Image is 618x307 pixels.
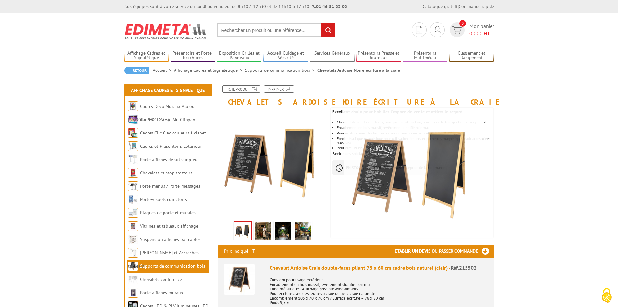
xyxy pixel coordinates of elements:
[264,85,294,93] a: Imprimer
[128,221,138,231] img: Vitrines et tableaux affichage
[263,50,308,61] a: Accueil Guidage et Sécurité
[128,250,199,269] a: [PERSON_NAME] et Accroches tableaux
[124,67,149,74] a: Retour
[469,30,494,37] span: € HT
[448,22,494,37] a: devis rapide 0 Mon panier 0,00€ HT
[140,237,200,242] a: Suspension affiches par câbles
[140,197,187,202] a: Porte-visuels comptoirs
[459,4,494,9] a: Commande rapide
[140,263,205,269] a: Supports de communication bois
[153,67,174,73] a: Accueil
[128,275,138,284] img: Chevalets conférence
[140,183,200,189] a: Porte-menus / Porte-messages
[140,170,192,176] a: Chevalets et stop trottoirs
[124,3,347,10] div: Nos équipes sont à votre service du lundi au vendredi de 8h30 à 12h30 et de 13h30 à 17h30
[128,128,138,138] img: Cadres Clic-Clac couleurs à clapet
[317,67,400,73] li: Chevalets Ardoise Noire écriture à la craie
[344,107,482,245] img: chevalet_ardoise_craie_double-faces_pliant_120x60cm_cadre_bois_naturel_215509_78x60cm_215502.png
[140,290,183,296] a: Porte-affiches muraux
[469,30,479,37] span: 0,00
[234,222,251,242] img: chevalet_ardoise_craie_double-faces_pliant_120x60cm_cadre_bois_naturel_215509_78x60cm_215502.png
[140,276,182,282] a: Chevalets conférence
[140,143,201,149] a: Cadres et Présentoirs Extérieur
[310,50,355,61] a: Services Généraux
[140,130,206,136] a: Cadres Clic-Clac couleurs à clapet
[224,264,255,295] img: Chevalet Ardoise Craie double-faces pliant 78 x 60 cm cadre bois naturel (clair)
[449,50,494,61] a: Classement et Rangement
[140,157,197,162] a: Porte-affiches de sol sur pied
[128,155,138,164] img: Porte-affiches de sol sur pied
[321,23,335,37] input: rechercher
[356,50,401,61] a: Présentoirs Presse et Journaux
[222,85,260,93] a: Fiche produit
[434,26,441,34] img: devis rapide
[140,210,196,216] a: Plaques de porte et murales
[452,26,462,34] img: devis rapide
[128,168,138,178] img: Chevalets et stop trottoirs
[128,288,138,298] img: Porte-affiches muraux
[451,264,477,271] span: Réf.215502
[128,141,138,151] img: Cadres et Présentoirs Extérieur
[416,26,422,34] img: devis rapide
[140,223,198,229] a: Vitrines et tableaux affichage
[295,222,311,242] img: 215509_chevalet_ardoise_craie_tableau_noir-mise_en_scene.jpg
[128,195,138,204] img: Porte-visuels comptoirs
[128,235,138,244] img: Suspension affiches par câbles
[218,109,328,219] img: chevalet_ardoise_craie_double-faces_pliant_120x60cm_cadre_bois_naturel_215509_78x60cm_215502.png
[270,264,488,272] div: Chevalet Ardoise Craie double-faces pliant 78 x 60 cm cadre bois naturel (clair) -
[128,181,138,191] img: Porte-menus / Porte-messages
[128,208,138,218] img: Plaques de porte et murales
[332,106,499,181] div: Fabrications spéciales, nous consulter
[403,50,448,61] a: Présentoirs Multimédia
[469,22,494,37] span: Mon panier
[459,20,466,27] span: 0
[275,222,291,242] img: 215509_chevalet_ardoise_craie_tableau_noir.jpg
[174,67,245,73] a: Affichage Cadres et Signalétique
[140,117,197,122] a: Cadres Clic-Clac Alu Clippant
[217,50,262,61] a: Exposition Grilles et Panneaux
[395,245,494,258] h3: Etablir un devis ou passer commande
[595,285,618,307] button: Cookies (fenêtre modale)
[599,288,615,304] img: Cookies (fenêtre modale)
[124,19,207,44] img: Edimeta
[128,101,138,111] img: Cadres Deco Muraux Alu ou Bois
[128,103,195,122] a: Cadres Deco Muraux Alu ou [GEOGRAPHIC_DATA]
[224,245,255,258] p: Prix indiqué HT
[245,67,317,73] a: Supports de communication bois
[217,23,335,37] input: Rechercher un produit ou une référence...
[270,273,488,305] p: Convient pour usage extérieur Encadrement en bois massif, revêtement stratifié noir mat. Fond mét...
[423,3,494,10] div: |
[255,222,271,242] img: 215502_chevalet_ardoise_craie_tableau_noir-2.jpg
[423,4,458,9] a: Catalogue gratuit
[171,50,215,61] a: Présentoirs et Porte-brochures
[131,87,205,93] a: Affichage Cadres et Signalétique
[128,248,138,258] img: Cimaises et Accroches tableaux
[312,4,347,9] strong: 01 46 81 33 03
[124,50,169,61] a: Affichage Cadres et Signalétique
